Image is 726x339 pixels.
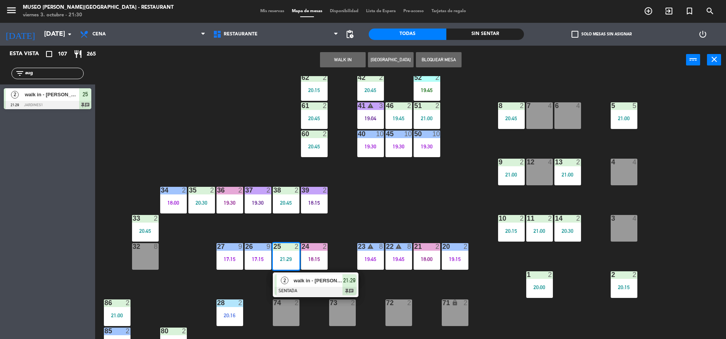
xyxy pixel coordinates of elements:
[611,159,612,166] div: 4
[188,200,215,205] div: 20:30
[357,88,384,93] div: 20:45
[414,116,440,121] div: 21:00
[385,256,412,262] div: 19:45
[217,200,243,205] div: 19:30
[245,243,246,250] div: 26
[323,74,327,81] div: 2
[323,187,327,194] div: 2
[301,144,328,149] div: 20:45
[395,243,402,250] i: warning
[407,299,412,306] div: 2
[25,91,79,99] span: walk in - [PERSON_NAME]
[245,256,271,262] div: 17:15
[58,50,67,59] span: 107
[548,159,552,166] div: 4
[632,271,637,278] div: 2
[707,54,721,65] button: close
[632,159,637,166] div: 4
[238,299,243,306] div: 2
[301,116,328,121] div: 20:45
[15,69,24,78] i: filter_list
[632,215,637,222] div: 4
[294,277,342,285] span: walk in - [PERSON_NAME]
[288,9,326,13] span: Mapa de mesas
[273,256,299,262] div: 21:29
[379,102,384,109] div: 3
[320,52,366,67] button: WALK IN
[414,131,415,137] div: 50
[379,74,384,81] div: 2
[65,30,74,39] i: arrow_drop_down
[345,30,354,39] span: pending_actions
[369,29,446,40] div: Todas
[644,6,653,16] i: add_circle_outline
[407,243,412,250] div: 8
[73,49,83,59] i: restaurant
[295,243,299,250] div: 2
[238,243,243,250] div: 9
[83,90,88,99] span: 25
[182,328,186,334] div: 2
[217,256,243,262] div: 17:15
[416,52,462,67] button: Bloquear Mesa
[435,243,440,250] div: 2
[520,159,524,166] div: 2
[554,228,581,234] div: 20:30
[463,299,468,306] div: 2
[548,215,552,222] div: 2
[357,256,384,262] div: 19:45
[45,49,54,59] i: crop_square
[611,285,637,290] div: 20:15
[520,215,524,222] div: 2
[323,243,327,250] div: 2
[362,9,400,13] span: Lista de Espera
[428,9,470,13] span: Tarjetas de regalo
[498,172,525,177] div: 21:00
[526,228,553,234] div: 21:00
[414,256,440,262] div: 18:00
[435,74,440,81] div: 2
[368,52,414,67] button: [GEOGRAPHIC_DATA]
[443,243,443,250] div: 20
[92,32,106,37] span: Cena
[526,285,553,290] div: 20:00
[256,9,288,13] span: Mis reservas
[685,6,694,16] i: turned_in_not
[379,243,384,250] div: 8
[23,4,174,11] div: Museo [PERSON_NAME][GEOGRAPHIC_DATA] - Restaurant
[210,187,215,194] div: 2
[126,328,130,334] div: 2
[295,187,299,194] div: 2
[386,299,387,306] div: 72
[154,215,158,222] div: 2
[442,256,468,262] div: 19:15
[710,55,719,64] i: close
[576,215,581,222] div: 2
[576,159,581,166] div: 2
[611,271,612,278] div: 2
[572,31,578,38] span: check_box_outline_blank
[367,243,374,250] i: warning
[404,131,412,137] div: 10
[572,31,632,38] label: Solo mesas sin asignar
